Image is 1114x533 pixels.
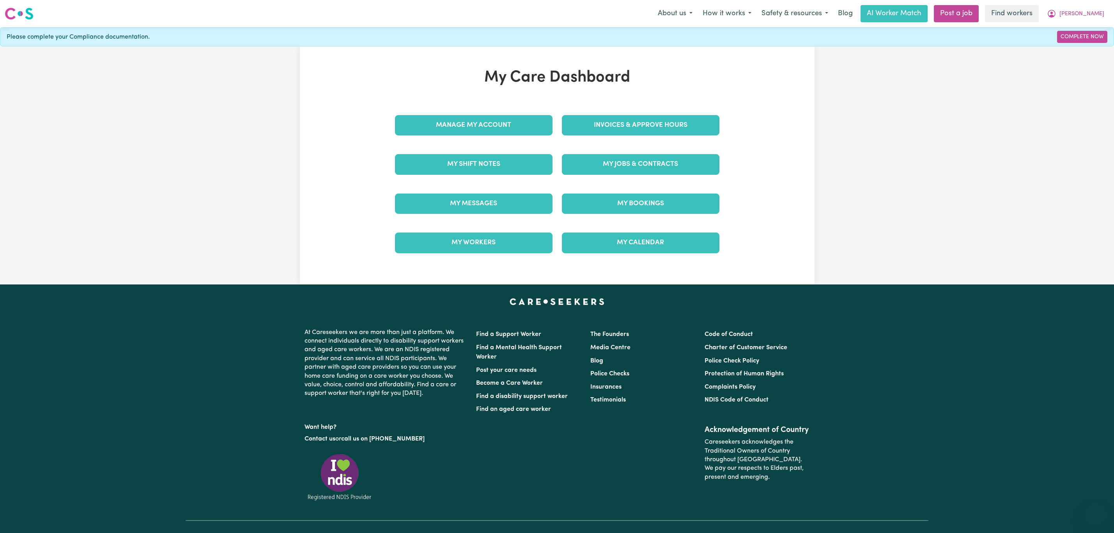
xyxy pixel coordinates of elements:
[1042,5,1109,22] button: My Account
[5,5,34,23] a: Careseekers logo
[590,397,626,403] a: Testimonials
[590,331,629,338] a: The Founders
[476,331,541,338] a: Find a Support Worker
[833,5,857,22] a: Blog
[476,345,562,360] a: Find a Mental Health Support Worker
[305,420,467,432] p: Want help?
[390,68,724,87] h1: My Care Dashboard
[305,432,467,446] p: or
[395,194,553,214] a: My Messages
[1083,502,1108,527] iframe: Button to launch messaging window, conversation in progress
[705,358,759,364] a: Police Check Policy
[476,406,551,412] a: Find an aged care worker
[305,453,375,501] img: Registered NDIS provider
[476,367,537,373] a: Post your care needs
[562,233,719,253] a: My Calendar
[590,345,630,351] a: Media Centre
[705,425,809,435] h2: Acknowledgement of Country
[1057,31,1107,43] a: Complete Now
[653,5,698,22] button: About us
[395,154,553,174] a: My Shift Notes
[305,436,335,442] a: Contact us
[562,194,719,214] a: My Bookings
[705,345,787,351] a: Charter of Customer Service
[705,331,753,338] a: Code of Conduct
[341,436,425,442] a: call us on [PHONE_NUMBER]
[698,5,756,22] button: How it works
[305,325,467,401] p: At Careseekers we are more than just a platform. We connect individuals directly to disability su...
[705,435,809,485] p: Careseekers acknowledges the Traditional Owners of Country throughout [GEOGRAPHIC_DATA]. We pay o...
[934,5,979,22] a: Post a job
[395,115,553,135] a: Manage My Account
[7,32,150,42] span: Please complete your Compliance documentation.
[562,115,719,135] a: Invoices & Approve Hours
[861,5,928,22] a: AI Worker Match
[756,5,833,22] button: Safety & resources
[590,384,622,390] a: Insurances
[705,371,784,377] a: Protection of Human Rights
[5,7,34,21] img: Careseekers logo
[395,233,553,253] a: My Workers
[476,393,568,400] a: Find a disability support worker
[985,5,1039,22] a: Find workers
[1059,10,1104,18] span: [PERSON_NAME]
[510,298,604,305] a: Careseekers home page
[590,371,629,377] a: Police Checks
[476,380,543,386] a: Become a Care Worker
[590,358,603,364] a: Blog
[562,154,719,174] a: My Jobs & Contracts
[705,397,769,403] a: NDIS Code of Conduct
[705,384,756,390] a: Complaints Policy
